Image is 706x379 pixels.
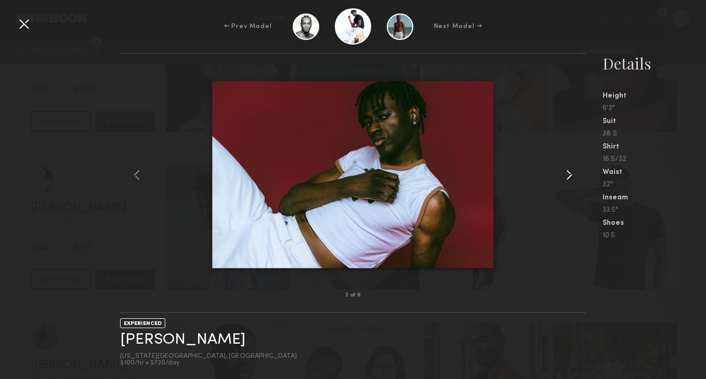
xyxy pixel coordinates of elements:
div: Height [603,92,706,100]
div: ← Prev Model [224,22,272,31]
a: [PERSON_NAME] [120,332,245,348]
div: Details [603,53,706,74]
div: [US_STATE][GEOGRAPHIC_DATA], [GEOGRAPHIC_DATA] [120,353,297,360]
div: EXPERIENCED [120,318,165,328]
div: Shirt [603,143,706,151]
div: 32" [603,181,706,188]
div: 10.5 [603,232,706,239]
div: 6'2" [603,105,706,112]
div: 33.5" [603,207,706,214]
div: Shoes [603,220,706,227]
div: 38 S [603,130,706,138]
div: $100/hr • $720/day [120,360,297,367]
div: Next Model → [434,22,482,31]
div: Inseam [603,194,706,201]
div: 2 of 9 [345,293,361,298]
div: Suit [603,118,706,125]
div: 16.5/32 [603,156,706,163]
div: Waist [603,169,706,176]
